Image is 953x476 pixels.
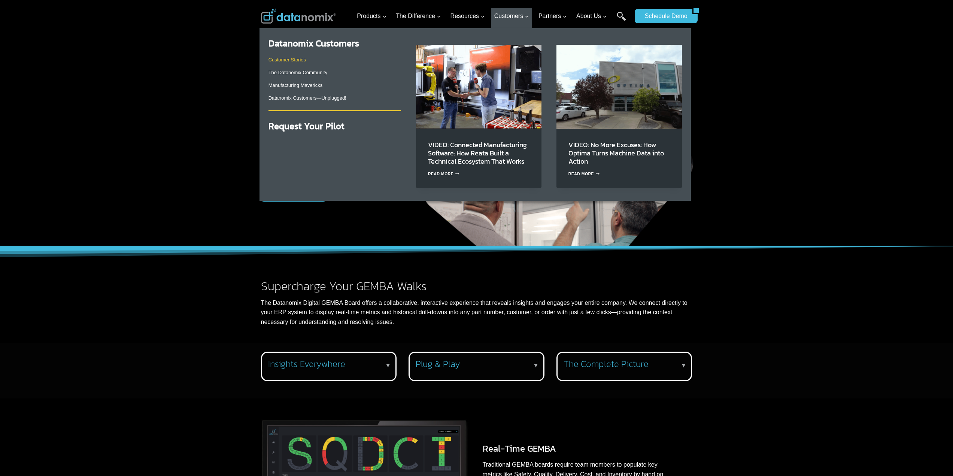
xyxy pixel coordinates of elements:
[169,0,192,7] span: Last Name
[428,172,459,176] a: Read More
[576,11,607,21] span: About Us
[385,361,391,370] p: ▼
[102,167,126,172] a: Privacy Policy
[268,359,387,370] h3: Insights Everywhere
[261,280,692,292] h2: Supercharge Your GEMBA Walks
[261,298,692,327] p: The Datanomix Digital GEMBA Board offers a collaborative, interactive experience that reveals ins...
[268,82,323,88] a: Manufacturing Mavericks
[533,361,539,370] p: ▼
[84,167,95,172] a: Terms
[538,11,567,21] span: Partners
[681,361,687,370] p: ▼
[416,359,534,370] h3: Plug & Play
[494,11,529,21] span: Customers
[268,95,346,101] a: Datanomix Customers—Unplugged!
[268,119,345,133] a: Request Your Pilot
[428,140,527,166] a: VIDEO: Connected Manufacturing Software: How Reata Built a Technical Ecosystem That Works
[483,442,677,455] h3: Real-Time GEMBA
[354,4,631,28] nav: Primary Navigation
[450,11,485,21] span: Resources
[564,359,682,370] h3: The Complete Picture
[268,37,359,50] strong: Datanomix Customers
[556,45,682,128] img: Discover how Optima Manufacturing uses Datanomix to turn raw machine data into real-time insights...
[268,57,306,63] a: Customer Stories
[169,31,202,38] span: Phone number
[261,9,336,24] img: Datanomix
[416,45,541,128] img: Reata’s Connected Manufacturing Software Ecosystem
[568,172,600,176] a: Read More
[635,9,692,23] a: Schedule Demo
[396,11,441,21] span: The Difference
[169,93,197,99] span: State/Region
[617,12,626,28] a: Search
[357,11,386,21] span: Products
[268,70,328,75] a: The Datanomix Community
[568,140,664,166] a: VIDEO: No More Excuses: How Optima Turns Machine Data into Action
